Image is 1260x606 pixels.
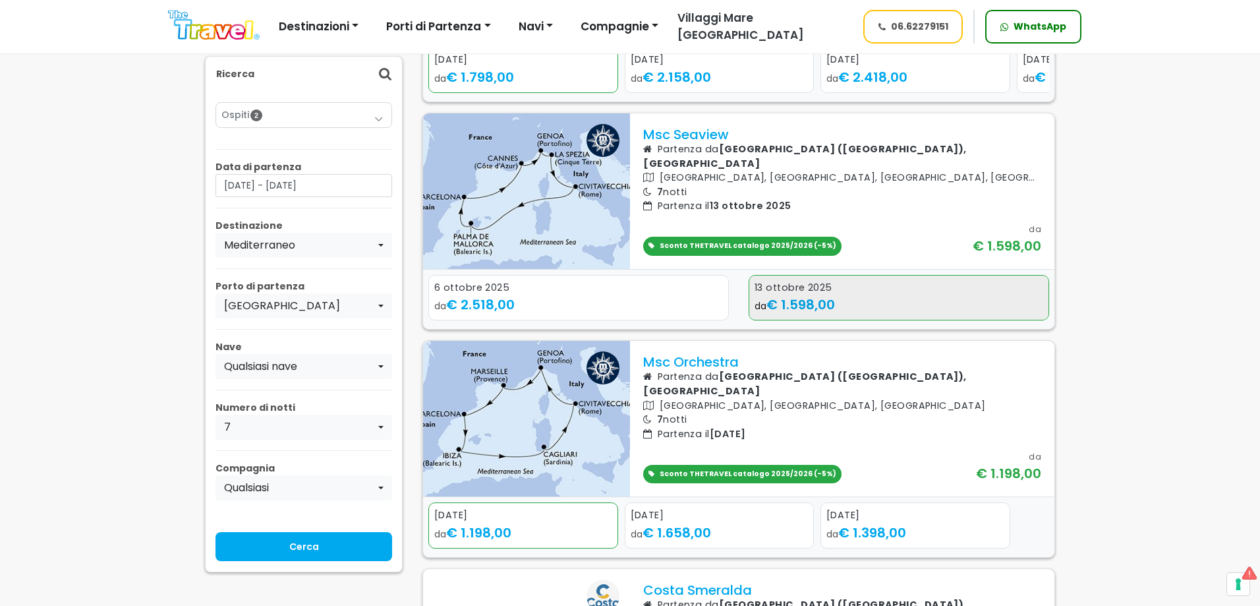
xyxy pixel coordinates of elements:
[1023,67,1201,87] div: da
[434,508,612,523] div: [DATE]
[1014,20,1066,34] span: WhatsApp
[631,508,809,523] div: [DATE]
[206,57,402,92] div: Ricerca
[215,233,392,258] button: Mediterraneo
[631,523,809,543] div: da
[643,127,1041,256] a: Msc Seaview Partenza da[GEOGRAPHIC_DATA] ([GEOGRAPHIC_DATA]), [GEOGRAPHIC_DATA] [GEOGRAPHIC_DATA]...
[643,399,1041,413] p: [GEOGRAPHIC_DATA], [GEOGRAPHIC_DATA], [GEOGRAPHIC_DATA]
[863,10,963,44] a: 06.62279151
[643,413,1041,427] p: notti
[434,523,612,543] div: da
[224,480,376,496] div: Qualsiasi
[625,502,815,552] div: 2 / 3
[215,340,392,354] p: Nave
[643,142,1041,171] p: Partenza da
[224,419,376,435] div: 7
[428,47,618,93] a: [DATE] da€ 1.798,00
[215,401,392,415] p: Numero di notti
[625,502,815,549] a: [DATE] da€ 1.658,00
[572,14,667,40] button: Compagnie
[378,14,499,40] button: Porti di Partenza
[643,354,1041,483] a: Msc Orchestra Partenza da[GEOGRAPHIC_DATA] ([GEOGRAPHIC_DATA]), [GEOGRAPHIC_DATA] [GEOGRAPHIC_DAT...
[643,68,711,86] span: € 2.158,00
[625,47,815,93] a: [DATE] da€ 2.158,00
[625,47,815,96] div: 2 / 4
[587,351,619,384] img: msc logo
[820,502,1010,549] a: [DATE] da€ 1.398,00
[643,142,967,170] b: [GEOGRAPHIC_DATA] ([GEOGRAPHIC_DATA]), [GEOGRAPHIC_DATA]
[215,475,392,500] button: Qualsiasi
[631,67,809,87] div: da
[657,413,663,426] span: 7
[423,341,630,497] img: UVIZ.jpg
[749,275,1049,321] a: 13 ottobre 2025 da€ 1.598,00
[838,524,906,542] span: € 1.398,00
[710,427,746,440] span: [DATE]
[428,47,618,96] div: 1 / 4
[657,185,663,198] span: 7
[755,281,1043,295] div: 13 ottobre 2025
[428,275,729,321] a: 6 ottobre 2025 da€ 2.518,00
[215,354,392,379] button: Qualsiasi nave
[1017,47,1207,96] div: 4 / 4
[224,237,376,253] div: Mediterraneo
[838,68,907,86] span: € 2.418,00
[434,67,612,87] div: da
[428,502,618,552] div: 1 / 3
[1017,47,1207,93] a: [DATE] da€ 1.838,00
[423,113,630,269] img: UTO8.jpg
[270,14,367,40] button: Destinazioni
[643,582,1041,598] p: Costa Smeralda
[820,47,1010,93] a: [DATE] da€ 2.418,00
[1029,223,1041,236] div: da
[820,502,1010,552] div: 3 / 3
[755,295,1043,315] div: da
[643,427,1041,442] p: Partenza il
[891,20,948,34] span: 06.62279151
[216,67,254,81] p: Ricerca
[215,415,392,440] button: 7
[820,47,1010,96] div: 3 / 4
[215,280,392,293] p: Porto di partenza
[643,185,1041,200] p: notti
[667,10,851,44] a: Villaggi Mare [GEOGRAPHIC_DATA]
[221,108,386,122] a: Ospiti2
[643,370,967,398] b: [GEOGRAPHIC_DATA] ([GEOGRAPHIC_DATA]), [GEOGRAPHIC_DATA]
[766,295,835,314] span: € 1.598,00
[1035,68,1103,86] span: € 1.838,00
[643,171,1041,185] p: [GEOGRAPHIC_DATA], [GEOGRAPHIC_DATA], [GEOGRAPHIC_DATA], [GEOGRAPHIC_DATA], [GEOGRAPHIC_DATA], [G...
[446,524,511,542] span: € 1.198,00
[643,199,1041,214] p: Partenza il
[224,298,376,314] div: [GEOGRAPHIC_DATA]
[224,359,376,375] div: Qualsiasi nave
[643,127,1041,142] p: Msc Seaview
[446,68,514,86] span: € 1.798,00
[1029,450,1041,464] div: da
[446,295,515,314] span: € 2.518,00
[434,53,612,67] div: [DATE]
[510,14,561,40] button: Navi
[677,10,804,43] span: Villaggi Mare [GEOGRAPHIC_DATA]
[215,462,392,475] p: Compagnia
[643,370,1041,398] p: Partenza da
[660,469,836,479] span: Sconto THETRAVEL catalogo 2025/2026 (-5%)
[826,523,1004,543] div: da
[1023,53,1201,67] div: [DATE]
[631,53,809,67] div: [DATE]
[250,109,262,121] span: 2
[643,354,1041,370] p: Msc Orchestra
[168,11,260,40] img: Logo The Travel
[985,10,1081,44] a: WhatsApp
[826,508,1004,523] div: [DATE]
[215,219,392,233] p: Destinazione
[215,160,392,174] p: Data di partenza
[643,524,711,542] span: € 1.658,00
[710,199,791,212] span: 13 ottobre 2025
[826,67,1004,87] div: da
[826,53,1004,67] div: [DATE]
[215,532,392,561] input: Cerca
[973,236,1041,256] div: € 1.598,00
[976,464,1041,483] div: € 1.198,00
[660,241,836,251] span: Sconto THETRAVEL catalogo 2025/2026 (-5%)
[587,124,619,157] img: msc logo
